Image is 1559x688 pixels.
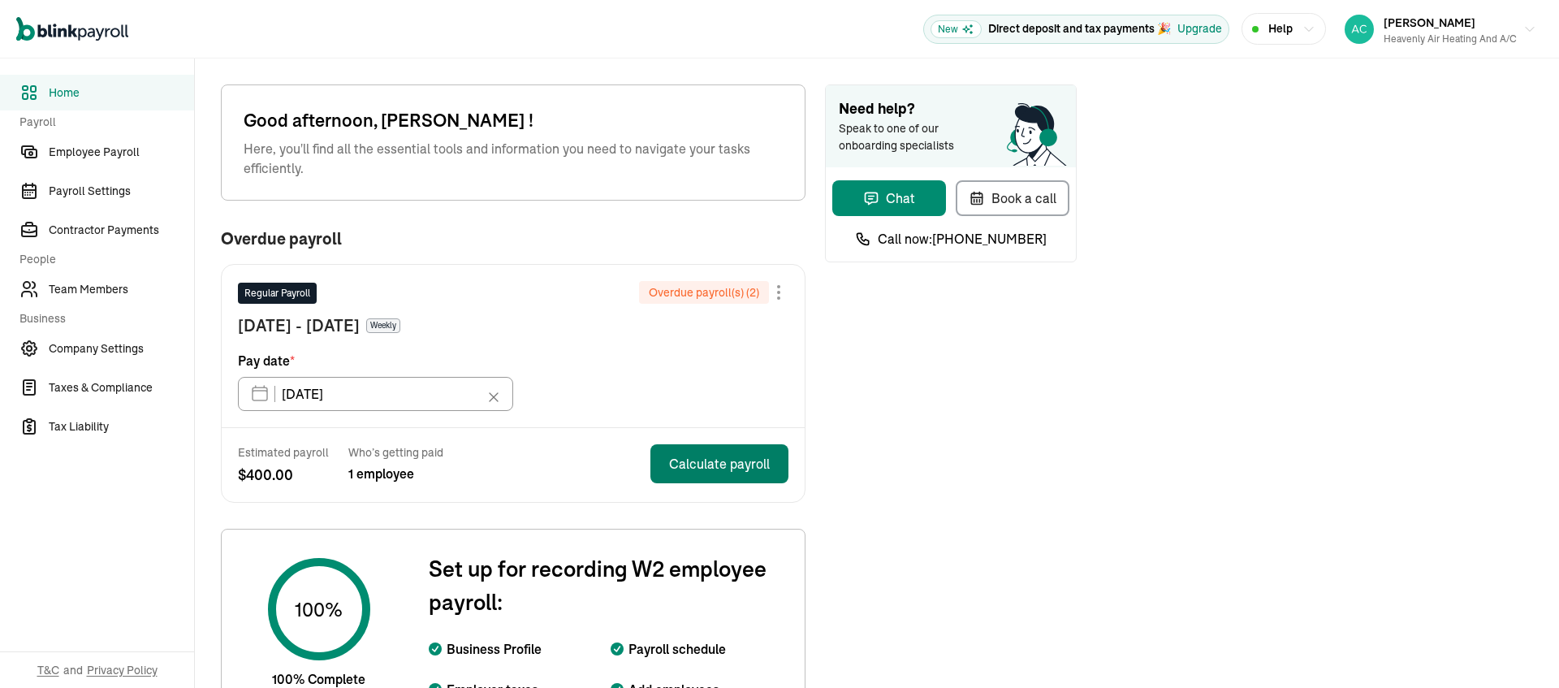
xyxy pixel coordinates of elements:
span: Pay date [238,351,295,370]
span: $ 400.00 [238,464,329,486]
button: Book a call [956,180,1069,216]
span: Set up for recording W2 employee payroll: [429,552,792,618]
span: T&C [37,662,59,678]
button: Help [1242,13,1326,45]
span: Payroll [19,114,184,131]
span: Call now: [PHONE_NUMBER] [878,229,1047,249]
span: Payroll schedule [628,639,726,659]
div: Heavenly air Heating and a/c [1384,32,1517,46]
span: Taxes & Compliance [49,379,194,396]
span: Business Profile [447,639,542,659]
span: Team Members [49,281,194,298]
span: Business [19,310,184,327]
span: Tax Liability [49,418,194,435]
button: Calculate payroll [650,444,788,483]
input: XX/XX/XX [238,377,513,411]
div: Book a call [969,188,1056,208]
span: Who’s getting paid [348,444,443,461]
span: Privacy Policy [87,662,158,678]
span: Here, you'll find all the essential tools and information you need to navigate your tasks efficie... [244,139,783,178]
span: Estimated payroll [238,444,329,461]
span: [PERSON_NAME] [1384,15,1475,30]
span: 1 employee [348,464,443,483]
span: Payroll Settings [49,183,194,200]
span: People [19,251,184,268]
iframe: Chat Widget [1281,513,1559,688]
span: [DATE] - [DATE] [238,314,360,338]
span: Regular Payroll [244,286,310,301]
nav: Global [16,6,128,53]
button: [PERSON_NAME]Heavenly air Heating and a/c [1338,9,1543,50]
span: Overdue payroll(s) ( 2 ) [649,284,759,301]
span: Good afternoon, [PERSON_NAME] ! [244,107,783,134]
p: Direct deposit and tax payments 🎉 [988,20,1171,37]
span: Help [1268,20,1293,37]
span: New [931,20,982,38]
span: Company Settings [49,340,194,357]
span: Need help? [839,98,1063,120]
span: Employee Payroll [49,144,194,161]
span: Home [49,84,194,102]
span: Contractor Payments [49,222,194,239]
span: Overdue payroll [221,230,342,248]
span: Speak to one of our onboarding specialists [839,120,977,154]
button: Chat [832,180,946,216]
button: Upgrade [1177,20,1222,37]
div: Chat [863,188,915,208]
span: Weekly [366,318,400,333]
